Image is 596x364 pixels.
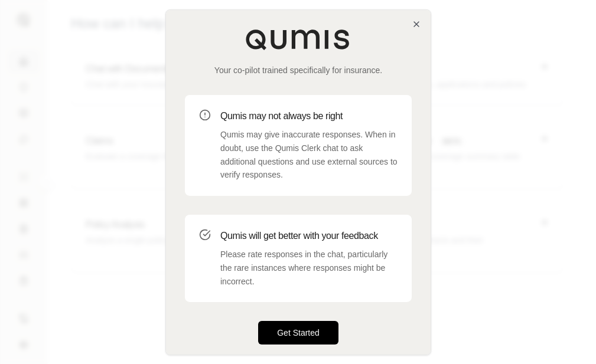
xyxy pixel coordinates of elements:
[258,321,338,345] button: Get Started
[220,127,398,181] p: Qumis may give inaccurate responses. When in doubt, use the Qumis Clerk chat to ask additional qu...
[220,228,398,242] h3: Qumis will get better with your feedback
[220,109,398,123] h3: Qumis may not always be right
[185,64,412,76] p: Your co-pilot trained specifically for insurance.
[220,247,398,287] p: Please rate responses in the chat, particularly the rare instances where responses might be incor...
[245,28,351,50] img: Qumis Logo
